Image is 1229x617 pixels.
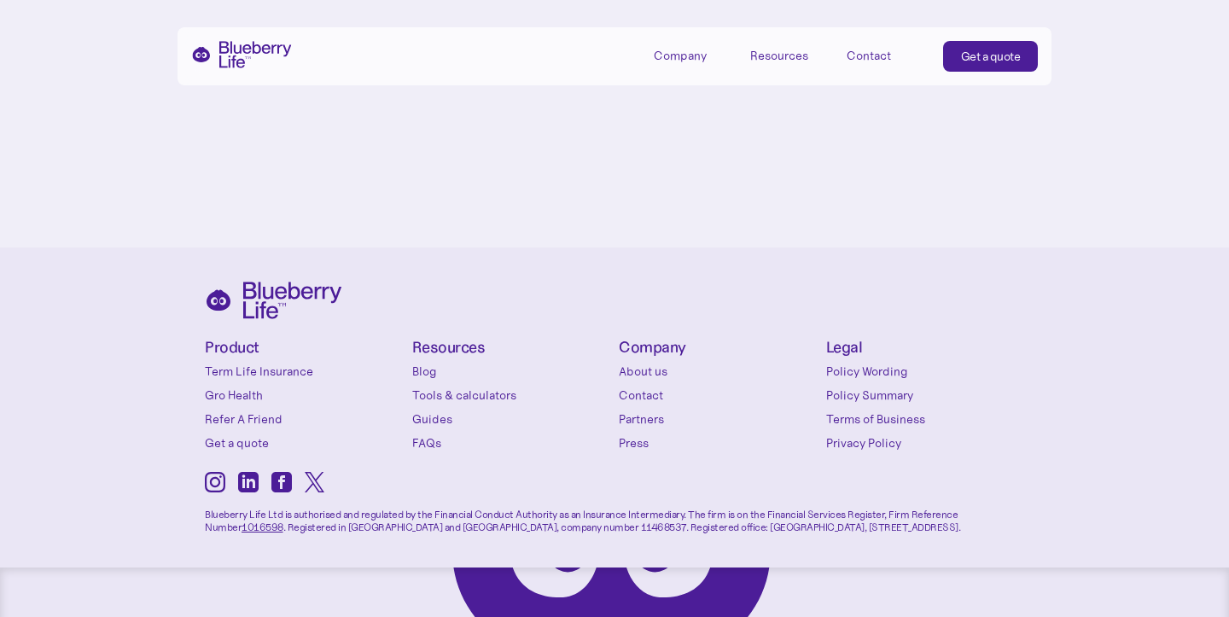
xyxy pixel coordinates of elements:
a: Blog [412,363,611,380]
a: Policy Wording [826,363,1025,380]
a: Tools & calculators [412,387,611,404]
div: Get a quote [961,48,1021,65]
a: Privacy Policy [826,434,1025,451]
a: 1016598 [242,521,283,533]
a: Contact [847,41,923,69]
a: Gro Health [205,387,404,404]
div: Contact [847,49,891,63]
a: Terms of Business [826,410,1025,428]
a: Contact [619,387,818,404]
a: Term Life Insurance [205,363,404,380]
a: Get a quote [205,434,404,451]
h4: Legal [826,340,1025,356]
p: Blueberry Life Ltd is authorised and regulated by the Financial Conduct Authority as an Insurance... [205,497,1024,533]
h4: Resources [412,340,611,356]
a: Partners [619,410,818,428]
div: Resources [750,41,827,69]
h4: Company [619,340,818,356]
a: Press [619,434,818,451]
div: Company [654,41,731,69]
a: Guides [412,410,611,428]
a: About us [619,363,818,380]
a: home [191,41,292,68]
div: Company [654,49,707,63]
a: Refer A Friend [205,410,404,428]
a: Get a quote [943,41,1039,72]
a: FAQs [412,434,611,451]
h4: Product [205,340,404,356]
a: Policy Summary [826,387,1025,404]
div: Resources [750,49,808,63]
